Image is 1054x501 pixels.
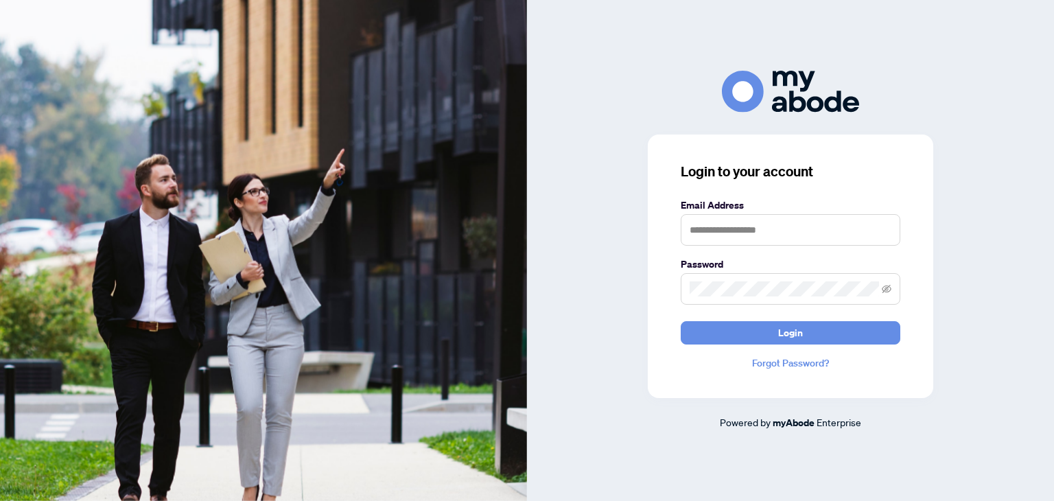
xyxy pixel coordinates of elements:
span: eye-invisible [882,284,891,294]
label: Email Address [681,198,900,213]
a: Forgot Password? [681,356,900,371]
h3: Login to your account [681,162,900,181]
span: Powered by [720,416,771,428]
span: Enterprise [817,416,861,428]
img: ma-logo [722,71,859,113]
label: Password [681,257,900,272]
button: Login [681,321,900,345]
span: Login [778,322,803,344]
a: myAbode [773,415,815,430]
